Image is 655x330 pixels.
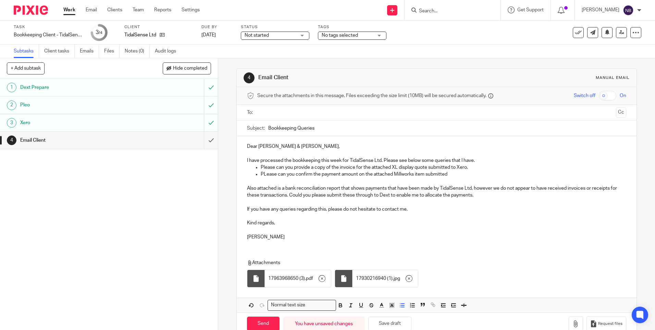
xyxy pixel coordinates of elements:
p: Dear [PERSON_NAME] & [PERSON_NAME], [247,143,626,150]
p: If you have any queries regarding this, please do not hesitate to contact me. [247,206,626,213]
a: Notes (0) [125,45,150,58]
span: Hide completed [173,66,207,71]
div: 4 [244,72,255,83]
span: 17930216940 (1) [356,275,393,282]
span: Normal text size [269,302,307,309]
div: 1 [7,83,16,92]
img: svg%3E [623,5,634,16]
a: Reports [154,7,171,13]
span: 17963968650 (3) [268,275,305,282]
p: [PERSON_NAME] [582,7,619,13]
p: Also attached is a bank reconciliation report that shows payments that have been made by TidalSen... [247,185,626,199]
span: pdf [306,275,313,282]
span: Get Support [517,8,544,12]
h1: Xero [20,118,138,128]
div: Manual email [596,75,630,81]
div: 3 [7,118,16,128]
input: Search for option [307,302,332,309]
div: 3 [96,28,102,36]
span: Request files [598,321,622,327]
label: Due by [201,24,232,30]
label: Subject: [247,125,265,132]
a: Emails [80,45,99,58]
label: Client [124,24,193,30]
p: Attachments [247,259,613,266]
h1: Dext Prepare [20,82,138,93]
a: Work [63,7,75,13]
img: Pixie [14,5,48,15]
p: TidalSense Ltd [124,32,156,38]
p: [PERSON_NAME] [247,234,626,240]
a: Client tasks [44,45,75,58]
a: Files [104,45,120,58]
div: 2 [7,101,16,110]
div: . [353,270,418,287]
button: + Add subtask [7,62,45,74]
label: Task [14,24,82,30]
span: [DATE] [201,33,216,37]
div: Search for option [268,300,336,310]
p: Please can you provide a copy of the invoice for the attached XL display quote submitted to Xero. [261,164,626,171]
span: On [620,92,626,99]
h1: Pleo [20,100,138,110]
label: Status [241,24,309,30]
a: Clients [107,7,122,13]
input: Search [418,8,480,14]
p: Kind regards, [247,220,626,226]
span: Secure the attachments in this message. Files exceeding the size limit (10MB) will be secured aut... [257,92,486,99]
button: Hide completed [163,62,211,74]
span: jpg [394,275,400,282]
div: 4 [7,135,16,145]
h1: Email Client [258,74,451,81]
div: Bookkeeping Client - TidalSense Ltd [14,32,82,38]
small: /4 [99,31,102,35]
a: Audit logs [155,45,181,58]
label: To: [247,109,255,116]
a: Settings [182,7,200,13]
button: Cc [616,107,626,118]
a: Team [133,7,144,13]
span: Switch off [574,92,595,99]
span: No tags selected [322,33,358,38]
a: Email [86,7,97,13]
h1: Email Client [20,135,138,145]
label: Tags [318,24,386,30]
p: I have processed the bookkeeping this week for TidalSense Ltd. Please see below some queries that... [247,157,626,164]
span: Not started [245,33,269,38]
div: . [265,270,331,287]
p: PLease can you confirm the payment amount on the attached Millworks item submitted [261,171,626,178]
a: Subtasks [14,45,39,58]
